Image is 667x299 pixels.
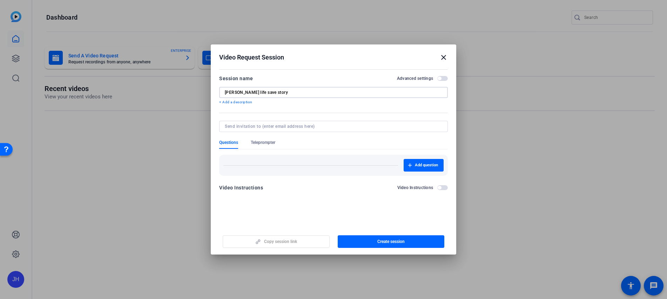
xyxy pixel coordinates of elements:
div: Video Instructions [219,183,263,192]
mat-icon: close [439,53,448,62]
p: + Add a description [219,99,448,105]
span: Questions [219,140,238,145]
h2: Advanced settings [397,76,433,81]
span: Add question [415,162,438,168]
span: Create session [377,239,405,244]
div: Video Request Session [219,53,448,62]
button: Create session [338,235,445,248]
button: Add question [404,159,444,172]
input: Send invitation to (enter email address here) [225,124,439,129]
h2: Video Instructions [397,185,433,190]
input: Enter Session Name [225,90,442,95]
span: Teleprompter [251,140,275,145]
div: Session name [219,74,253,83]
